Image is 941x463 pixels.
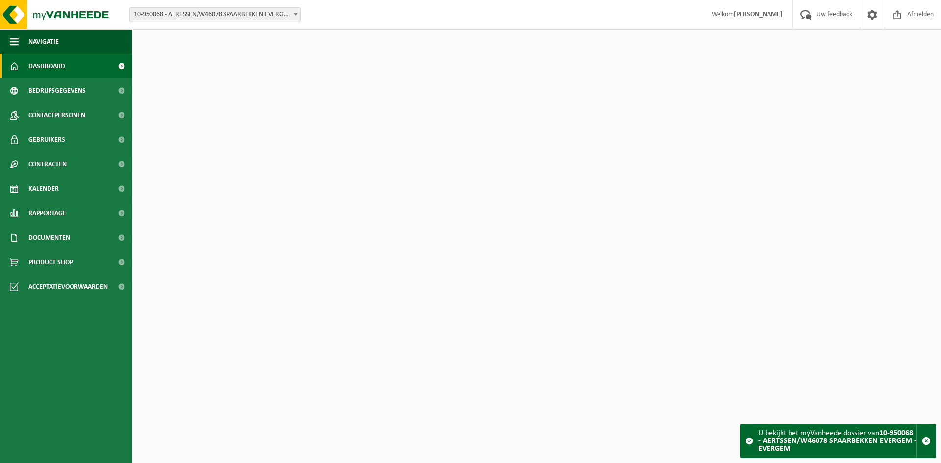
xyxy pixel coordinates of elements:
[758,424,916,458] div: U bekijkt het myVanheede dossier van
[28,201,66,225] span: Rapportage
[28,54,65,78] span: Dashboard
[28,250,73,274] span: Product Shop
[28,225,70,250] span: Documenten
[28,152,67,176] span: Contracten
[129,7,301,22] span: 10-950068 - AERTSSEN/W46078 SPAARBEKKEN EVERGEM - EVERGEM
[28,78,86,103] span: Bedrijfsgegevens
[28,176,59,201] span: Kalender
[28,274,108,299] span: Acceptatievoorwaarden
[28,29,59,54] span: Navigatie
[28,127,65,152] span: Gebruikers
[130,8,300,22] span: 10-950068 - AERTSSEN/W46078 SPAARBEKKEN EVERGEM - EVERGEM
[758,429,916,453] strong: 10-950068 - AERTSSEN/W46078 SPAARBEKKEN EVERGEM - EVERGEM
[734,11,783,18] strong: [PERSON_NAME]
[28,103,85,127] span: Contactpersonen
